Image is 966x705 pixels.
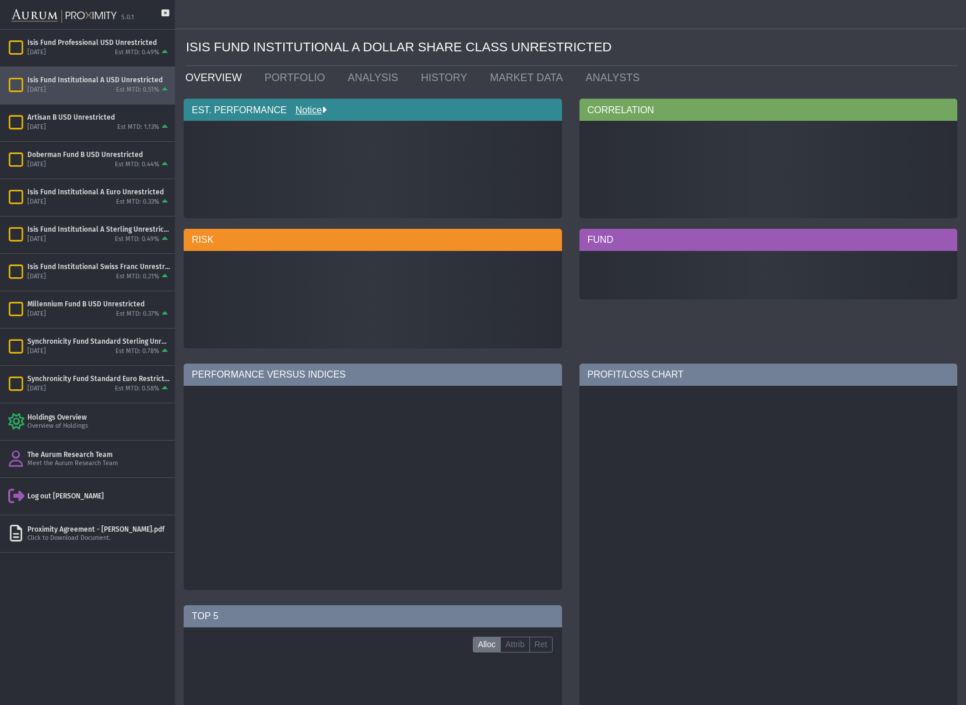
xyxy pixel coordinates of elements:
div: Est MTD: 0.33% [116,198,159,207]
div: Est MTD: 0.58% [115,385,159,393]
div: EST. PERFORMANCE [184,99,562,121]
div: Est MTD: 0.49% [115,48,159,57]
div: Synchronicity Fund Standard Euro Restricted [27,374,170,383]
img: Aurum-Proximity%20white.svg [12,3,117,29]
div: Holdings Overview [27,413,170,422]
div: Millennium Fund B USD Unrestricted [27,299,170,309]
div: Isis Fund Institutional A Sterling Unrestricted [27,225,170,234]
div: Isis Fund Institutional A Euro Unrestricted [27,187,170,197]
div: Est MTD: 0.49% [115,235,159,244]
div: ISIS FUND INSTITUTIONAL A DOLLAR SHARE CLASS UNRESTRICTED [186,29,957,66]
div: PERFORMANCE VERSUS INDICES [184,364,562,386]
div: Est MTD: 1.13% [117,123,159,132]
div: [DATE] [27,48,46,57]
div: PROFIT/LOSS CHART [579,364,958,386]
div: Est MTD: 0.21% [116,273,159,281]
label: Ret [529,637,553,653]
div: Est MTD: 0.51% [116,86,159,95]
a: PORTFOLIO [256,66,339,89]
div: Notice [287,104,326,117]
div: The Aurum Research Team [27,450,170,459]
div: Click to Download Document. [27,534,170,543]
label: Alloc [473,637,501,653]
div: Artisan B USD Unrestricted [27,113,170,122]
div: RISK [184,229,562,251]
div: Synchronicity Fund Standard Sterling Unrestricted [27,337,170,346]
div: [DATE] [27,235,46,244]
div: [DATE] [27,86,46,95]
div: [DATE] [27,198,46,207]
div: [DATE] [27,347,46,356]
div: Est MTD: 0.44% [115,160,159,169]
a: MARKET DATA [481,66,577,89]
div: Meet the Aurum Research Team [27,459,170,468]
div: Isis Fund Professional USD Unrestricted [27,38,170,47]
a: Notice [287,105,322,115]
div: Est MTD: 0.78% [115,347,159,356]
div: Est MTD: 0.37% [116,310,159,319]
div: Proximity Agreement - [PERSON_NAME].pdf [27,525,170,534]
div: Overview of Holdings [27,422,170,431]
div: [DATE] [27,310,46,319]
div: CORRELATION [579,99,958,121]
div: [DATE] [27,385,46,393]
div: 5.0.1 [121,13,134,22]
div: [DATE] [27,273,46,281]
div: Isis Fund Institutional A USD Unrestricted [27,75,170,85]
div: FUND [579,229,958,251]
div: Log out [PERSON_NAME] [27,491,170,501]
a: ANALYSIS [339,66,412,89]
div: Doberman Fund B USD Unrestricted [27,150,170,159]
div: TOP 5 [184,605,562,627]
label: Attrib [500,637,530,653]
div: [DATE] [27,160,46,169]
div: Isis Fund Institutional Swiss Franc Unrestricted [27,262,170,271]
a: OVERVIEW [177,66,256,89]
div: [DATE] [27,123,46,132]
a: ANALYSTS [577,66,654,89]
a: HISTORY [412,66,481,89]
